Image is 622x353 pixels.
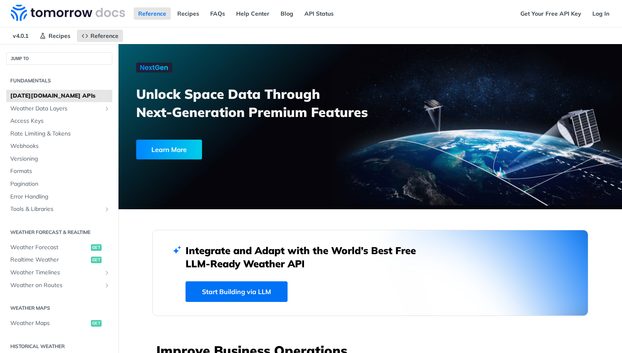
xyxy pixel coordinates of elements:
[136,85,379,121] h3: Unlock Space Data Through Next-Generation Premium Features
[10,130,110,138] span: Rate Limiting & Tokens
[10,92,110,100] span: [DATE][DOMAIN_NAME] APIs
[10,105,102,113] span: Weather Data Layers
[136,140,202,159] div: Learn More
[10,269,102,277] span: Weather Timelines
[6,153,112,165] a: Versioning
[91,244,102,251] span: get
[134,7,171,20] a: Reference
[6,317,112,330] a: Weather Mapsget
[300,7,338,20] a: API Status
[10,193,110,201] span: Error Handling
[186,281,288,302] a: Start Building via LLM
[49,32,70,40] span: Recipes
[6,254,112,266] a: Realtime Weatherget
[6,165,112,178] a: Formats
[206,7,230,20] a: FAQs
[6,52,112,65] button: JUMP TO
[6,77,112,84] h2: Fundamentals
[588,7,614,20] a: Log In
[6,178,112,190] a: Pagination
[6,203,112,215] a: Tools & LibrariesShow subpages for Tools & Libraries
[516,7,586,20] a: Get Your Free API Key
[91,257,102,263] span: get
[104,282,110,289] button: Show subpages for Weather on Routes
[232,7,274,20] a: Help Center
[10,281,102,290] span: Weather on Routes
[6,279,112,292] a: Weather on RoutesShow subpages for Weather on Routes
[186,244,428,270] h2: Integrate and Adapt with the World’s Best Free LLM-Ready Weather API
[10,205,102,213] span: Tools & Libraries
[91,32,118,40] span: Reference
[104,269,110,276] button: Show subpages for Weather Timelines
[10,167,110,175] span: Formats
[6,90,112,102] a: [DATE][DOMAIN_NAME] APIs
[6,267,112,279] a: Weather TimelinesShow subpages for Weather Timelines
[276,7,298,20] a: Blog
[11,5,125,21] img: Tomorrow.io Weather API Docs
[10,256,89,264] span: Realtime Weather
[10,155,110,163] span: Versioning
[104,206,110,213] button: Show subpages for Tools & Libraries
[6,241,112,254] a: Weather Forecastget
[10,180,110,188] span: Pagination
[104,105,110,112] button: Show subpages for Weather Data Layers
[6,128,112,140] a: Rate Limiting & Tokens
[6,191,112,203] a: Error Handling
[6,115,112,127] a: Access Keys
[136,63,172,72] img: NextGen
[6,304,112,312] h2: Weather Maps
[10,319,89,327] span: Weather Maps
[173,7,204,20] a: Recipes
[6,229,112,236] h2: Weather Forecast & realtime
[6,343,112,350] h2: Historical Weather
[136,140,330,159] a: Learn More
[10,117,110,125] span: Access Keys
[10,142,110,150] span: Webhooks
[6,103,112,115] a: Weather Data LayersShow subpages for Weather Data Layers
[10,243,89,252] span: Weather Forecast
[91,320,102,327] span: get
[77,30,123,42] a: Reference
[35,30,75,42] a: Recipes
[6,140,112,152] a: Webhooks
[8,30,33,42] span: v4.0.1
